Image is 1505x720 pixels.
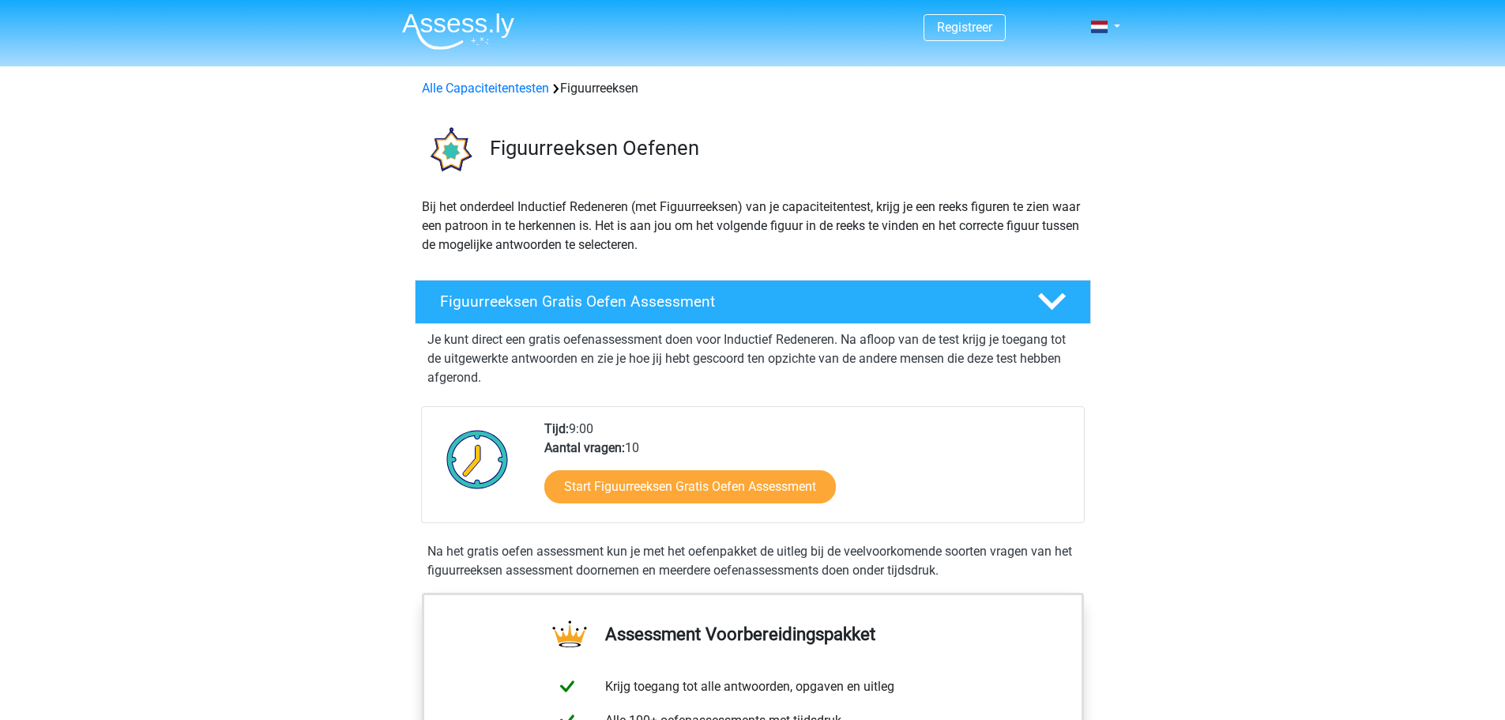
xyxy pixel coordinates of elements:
[532,420,1083,522] div: 9:00 10
[937,20,992,35] a: Registreer
[416,117,483,184] img: figuurreeksen
[422,198,1084,254] p: Bij het onderdeel Inductief Redeneren (met Figuurreeksen) van je capaciteitentest, krijg je een r...
[544,440,625,455] b: Aantal vragen:
[427,330,1078,387] p: Je kunt direct een gratis oefenassessment doen voor Inductief Redeneren. Na afloop van de test kr...
[421,542,1085,580] div: Na het gratis oefen assessment kun je met het oefenpakket de uitleg bij de veelvoorkomende soorte...
[402,13,514,50] img: Assessly
[438,420,517,499] img: Klok
[544,470,836,503] a: Start Figuurreeksen Gratis Oefen Assessment
[422,81,549,96] a: Alle Capaciteitentesten
[544,421,569,436] b: Tijd:
[408,280,1097,324] a: Figuurreeksen Gratis Oefen Assessment
[416,79,1090,98] div: Figuurreeksen
[440,292,1012,311] h4: Figuurreeksen Gratis Oefen Assessment
[490,136,1078,160] h3: Figuurreeksen Oefenen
